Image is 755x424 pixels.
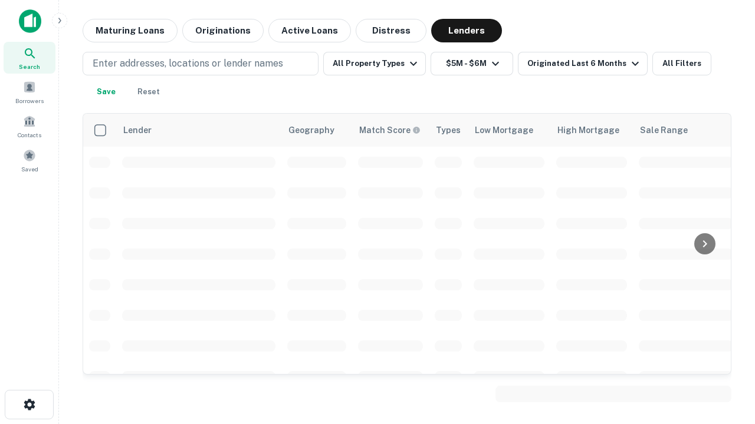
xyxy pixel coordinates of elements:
div: Sale Range [640,123,688,137]
img: capitalize-icon.png [19,9,41,33]
span: Search [19,62,40,71]
div: Geography [288,123,334,137]
th: Capitalize uses an advanced AI algorithm to match your search with the best lender. The match sco... [352,114,429,147]
th: Geography [281,114,352,147]
a: Contacts [4,110,55,142]
h6: Match Score [359,124,418,137]
span: Borrowers [15,96,44,105]
div: Capitalize uses an advanced AI algorithm to match your search with the best lender. The match sco... [359,124,421,137]
a: Borrowers [4,76,55,108]
button: Maturing Loans [83,19,178,42]
span: Contacts [18,130,41,140]
button: All Property Types [323,52,426,75]
button: Enter addresses, locations or lender names [83,52,319,75]
button: $5M - $6M [431,52,513,75]
th: Low Mortgage [468,114,550,147]
button: Originations [182,19,264,42]
div: High Mortgage [557,123,619,137]
button: Distress [356,19,426,42]
p: Enter addresses, locations or lender names [93,57,283,71]
div: Originated Last 6 Months [527,57,642,71]
div: Lender [123,123,152,137]
button: Lenders [431,19,502,42]
th: Sale Range [633,114,739,147]
div: Types [436,123,461,137]
a: Saved [4,144,55,176]
button: Originated Last 6 Months [518,52,648,75]
button: Save your search to get updates of matches that match your search criteria. [87,80,125,104]
th: Types [429,114,468,147]
iframe: Chat Widget [696,330,755,386]
button: Reset [130,80,168,104]
span: Saved [21,164,38,174]
button: All Filters [652,52,711,75]
div: Low Mortgage [475,123,533,137]
a: Search [4,42,55,74]
th: High Mortgage [550,114,633,147]
th: Lender [116,114,281,147]
button: Active Loans [268,19,351,42]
